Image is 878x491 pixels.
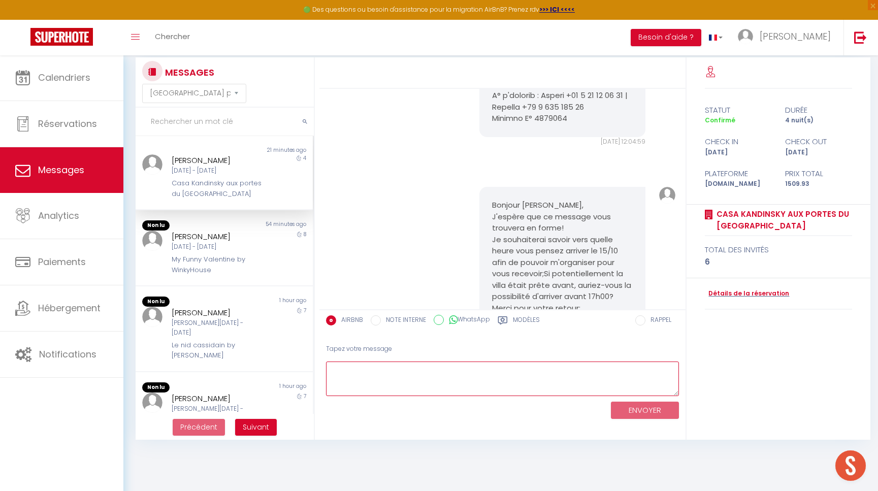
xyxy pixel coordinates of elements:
[778,168,859,180] div: Prix total
[224,297,312,307] div: 1 hour ago
[705,244,852,256] div: total des invités
[698,148,778,157] div: [DATE]
[444,315,490,326] label: WhatsApp
[224,382,312,392] div: 1 hour ago
[760,30,831,43] span: [PERSON_NAME]
[778,136,859,148] div: check out
[38,163,84,176] span: Messages
[303,154,306,162] span: 4
[38,255,86,268] span: Paiements
[172,340,262,361] div: Le nid cassidain by [PERSON_NAME]
[30,28,93,46] img: Super Booking
[698,104,778,116] div: statut
[155,31,190,42] span: Chercher
[38,71,90,84] span: Calendriers
[304,392,306,400] span: 7
[224,146,312,154] div: 21 minutes ago
[172,154,262,167] div: [PERSON_NAME]
[336,315,363,326] label: AIRBNB
[38,117,97,130] span: Réservations
[172,318,262,338] div: [PERSON_NAME][DATE] - [DATE]
[136,108,314,136] input: Rechercher un mot clé
[713,208,852,232] a: Casa Kandinsky aux portes du [GEOGRAPHIC_DATA]
[173,419,225,436] button: Previous
[778,116,859,125] div: 4 nuit(s)
[479,137,646,147] div: [DATE] 12:04:59
[172,254,262,275] div: My Funny Valentine by WinkyHouse
[142,297,170,307] span: Non lu
[243,422,269,432] span: Suivant
[162,61,214,84] h3: MESSAGES
[698,136,778,148] div: check in
[611,402,679,419] button: ENVOYER
[835,450,866,481] div: Ouvrir le chat
[39,348,96,361] span: Notifications
[38,302,101,314] span: Hébergement
[854,31,867,44] img: logout
[172,392,262,405] div: [PERSON_NAME]
[172,166,262,176] div: [DATE] - [DATE]
[142,231,162,251] img: ...
[142,154,162,175] img: ...
[304,307,306,314] span: 7
[705,256,852,268] div: 6
[147,20,198,55] a: Chercher
[326,337,679,362] div: Tapez votre message
[172,178,262,199] div: Casa Kandinsky aux portes du [GEOGRAPHIC_DATA]
[172,307,262,319] div: [PERSON_NAME]
[172,404,262,423] div: [PERSON_NAME][DATE] - [DATE]
[142,220,170,231] span: Non lu
[705,289,789,299] a: Détails de la réservation
[304,231,306,238] span: 8
[142,307,162,327] img: ...
[698,179,778,189] div: [DOMAIN_NAME]
[778,179,859,189] div: 1509.93
[235,419,277,436] button: Next
[778,104,859,116] div: durée
[539,5,575,14] a: >>> ICI <<<<
[142,392,162,413] img: ...
[172,242,262,252] div: [DATE] - [DATE]
[698,168,778,180] div: Plateforme
[513,315,540,328] label: Modèles
[38,209,79,222] span: Analytics
[778,148,859,157] div: [DATE]
[224,220,312,231] div: 54 minutes ago
[142,382,170,392] span: Non lu
[730,20,843,55] a: ... [PERSON_NAME]
[180,422,217,432] span: Précédent
[738,29,753,44] img: ...
[705,116,735,124] span: Confirmé
[492,200,633,325] pre: Bonjour [PERSON_NAME], J'espère que ce message vous trouvera en forme! Je souhaiterai savoir vers...
[645,315,671,326] label: RAPPEL
[659,187,676,204] img: ...
[631,29,701,46] button: Besoin d'aide ?
[172,231,262,243] div: [PERSON_NAME]
[381,315,426,326] label: NOTE INTERNE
